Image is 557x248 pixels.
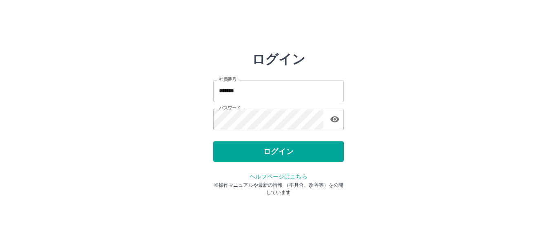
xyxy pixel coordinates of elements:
p: ※操作マニュアルや最新の情報 （不具合、改善等）を公開しています [213,181,344,196]
button: ログイン [213,141,344,162]
label: パスワード [219,105,241,111]
h2: ログイン [252,51,305,67]
a: ヘルプページはこちら [250,173,307,180]
label: 社員番号 [219,76,236,83]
